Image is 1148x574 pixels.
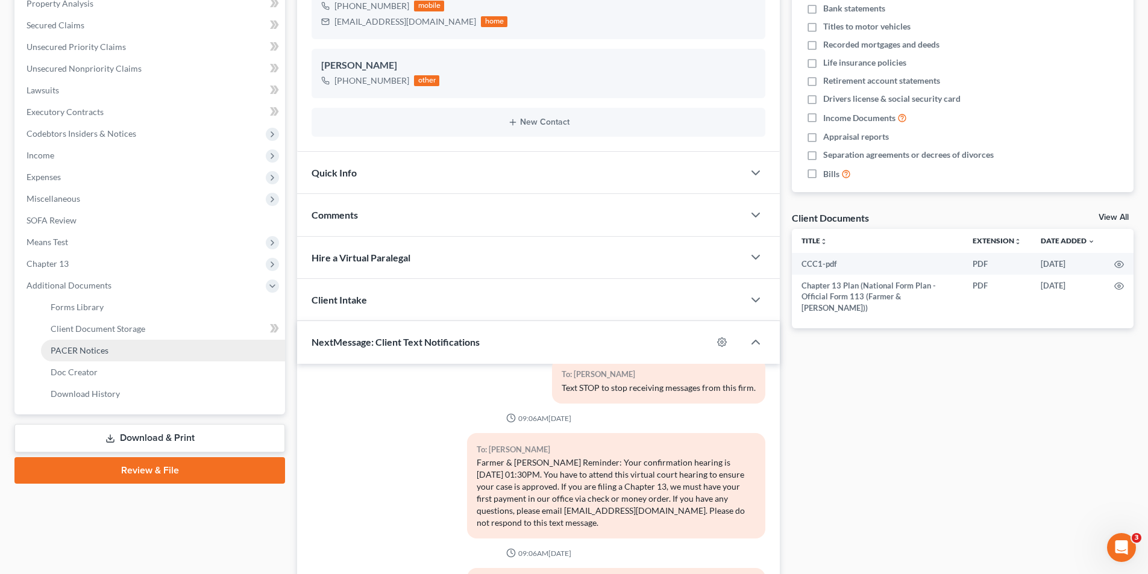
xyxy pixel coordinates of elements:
[312,252,410,263] span: Hire a Virtual Paralegal
[27,193,80,204] span: Miscellaneous
[823,75,940,87] span: Retirement account statements
[321,117,756,127] button: New Contact
[17,36,285,58] a: Unsecured Priority Claims
[312,294,367,305] span: Client Intake
[1088,238,1095,245] i: expand_more
[973,236,1021,245] a: Extensionunfold_more
[51,323,145,334] span: Client Document Storage
[14,457,285,484] a: Review & File
[1132,533,1141,543] span: 3
[27,150,54,160] span: Income
[414,1,444,11] div: mobile
[823,131,889,143] span: Appraisal reports
[17,80,285,101] a: Lawsuits
[562,382,756,394] div: Text STOP to stop receiving messages from this firm.
[51,302,104,312] span: Forms Library
[27,280,111,290] span: Additional Documents
[334,75,409,87] div: [PHONE_NUMBER]
[1014,238,1021,245] i: unfold_more
[823,168,839,180] span: Bills
[27,85,59,95] span: Lawsuits
[312,336,480,348] span: NextMessage: Client Text Notifications
[41,383,285,405] a: Download History
[312,413,765,423] div: 09:06AM[DATE]
[17,58,285,80] a: Unsecured Nonpriority Claims
[51,388,120,399] span: Download History
[792,253,963,275] td: CCC1-pdf
[562,367,756,381] div: To: [PERSON_NAME]
[27,128,136,139] span: Codebtors Insiders & Notices
[823,149,994,161] span: Separation agreements or decrees of divorces
[1041,236,1095,245] a: Date Added expand_more
[51,345,108,355] span: PACER Notices
[823,39,939,51] span: Recorded mortgages and deeds
[1031,275,1105,319] td: [DATE]
[823,57,906,69] span: Life insurance policies
[41,318,285,340] a: Client Document Storage
[27,42,126,52] span: Unsecured Priority Claims
[27,63,142,73] span: Unsecured Nonpriority Claims
[27,237,68,247] span: Means Test
[820,238,827,245] i: unfold_more
[17,14,285,36] a: Secured Claims
[312,209,358,220] span: Comments
[1099,213,1129,222] a: View All
[312,167,357,178] span: Quick Info
[477,457,756,529] div: Farmer & [PERSON_NAME] Reminder: Your confirmation hearing is [DATE] 01:30PM. You have to attend ...
[963,253,1031,275] td: PDF
[481,16,507,27] div: home
[27,258,69,269] span: Chapter 13
[41,340,285,361] a: PACER Notices
[41,361,285,383] a: Doc Creator
[17,101,285,123] a: Executory Contracts
[414,75,439,86] div: other
[1107,533,1136,562] iframe: Intercom live chat
[312,548,765,558] div: 09:06AM[DATE]
[823,93,961,105] span: Drivers license & social security card
[27,172,61,182] span: Expenses
[823,2,885,14] span: Bank statements
[14,424,285,452] a: Download & Print
[792,275,963,319] td: Chapter 13 Plan (National Form Plan - Official Form 113 (Farmer & [PERSON_NAME]))
[792,211,869,224] div: Client Documents
[477,443,756,457] div: To: [PERSON_NAME]
[823,20,911,33] span: Titles to motor vehicles
[334,16,476,28] div: [EMAIL_ADDRESS][DOMAIN_NAME]
[27,107,104,117] span: Executory Contracts
[17,210,285,231] a: SOFA Review
[963,275,1031,319] td: PDF
[27,215,77,225] span: SOFA Review
[823,112,896,124] span: Income Documents
[1031,253,1105,275] td: [DATE]
[321,58,756,73] div: [PERSON_NAME]
[51,367,98,377] span: Doc Creator
[801,236,827,245] a: Titleunfold_more
[41,296,285,318] a: Forms Library
[27,20,84,30] span: Secured Claims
